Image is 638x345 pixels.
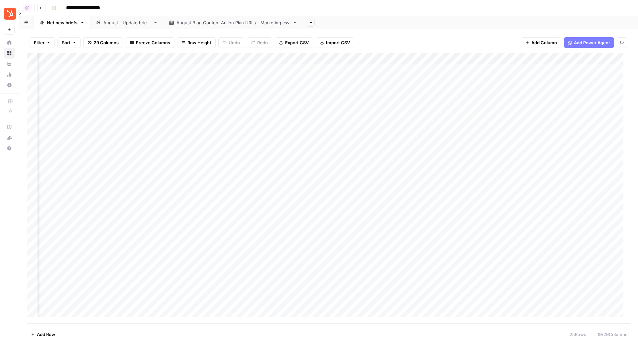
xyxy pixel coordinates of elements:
[163,16,303,29] a: August Blog Content Action Plan URLs - Marketing.csv
[83,37,123,48] button: 29 Columns
[285,39,309,46] span: Export CSV
[4,132,15,143] button: What's new?
[4,37,15,48] a: Home
[34,39,45,46] span: Filter
[218,37,244,48] button: Undo
[4,143,15,154] button: Help + Support
[4,122,15,132] a: AirOps Academy
[531,39,557,46] span: Add Column
[27,329,59,340] button: Add Row
[564,37,614,48] button: Add Power Agent
[4,59,15,69] a: Your Data
[94,39,119,46] span: 29 Columns
[187,39,211,46] span: Row Height
[30,37,55,48] button: Filter
[136,39,170,46] span: Freeze Columns
[257,39,268,46] span: Redo
[62,39,70,46] span: Sort
[4,133,14,143] div: What's new?
[34,16,90,29] a: Net new briefs
[247,37,272,48] button: Redo
[126,37,174,48] button: Freeze Columns
[589,329,630,340] div: 19/29 Columns
[561,329,589,340] div: 25 Rows
[326,39,350,46] span: Import CSV
[47,19,77,26] div: Net new briefs
[37,331,55,338] span: Add Row
[4,69,15,80] a: Usage
[57,37,81,48] button: Sort
[4,5,15,22] button: Workspace: Blog Content Action Plan
[103,19,151,26] div: August - Update briefs
[275,37,313,48] button: Export CSV
[4,48,15,59] a: Browse
[521,37,561,48] button: Add Column
[574,39,610,46] span: Add Power Agent
[176,19,290,26] div: August Blog Content Action Plan URLs - Marketing.csv
[316,37,354,48] button: Import CSV
[4,8,16,20] img: Blog Content Action Plan Logo
[229,39,240,46] span: Undo
[177,37,216,48] button: Row Height
[90,16,163,29] a: August - Update briefs
[4,80,15,90] a: Settings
